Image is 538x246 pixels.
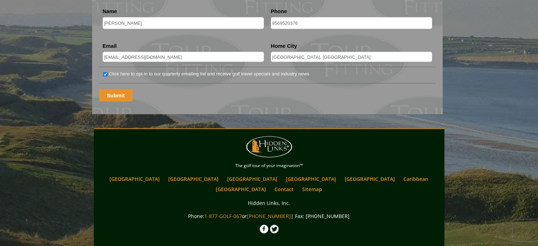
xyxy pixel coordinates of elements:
img: Twitter [270,225,279,234]
label: Email [103,42,117,50]
a: Contact [271,184,298,194]
label: Phone [271,8,287,15]
a: [PHONE_NUMBER] [247,213,291,219]
img: Facebook [260,225,268,234]
p: The golf tour of your imagination™ [96,162,443,170]
a: Sitemap [299,184,326,194]
a: [GEOGRAPHIC_DATA] [341,174,399,184]
a: [GEOGRAPHIC_DATA] [283,174,340,184]
label: Name [103,8,117,15]
a: [GEOGRAPHIC_DATA] [165,174,222,184]
label: Click here to opt-in to our quarterly emailing list and receive golf travel specials and industry... [109,70,309,78]
p: Hidden Links, Inc. [96,199,443,207]
label: Home City [271,42,297,50]
input: Submit [99,89,133,102]
a: [GEOGRAPHIC_DATA] [106,174,164,184]
a: [GEOGRAPHIC_DATA] [224,174,281,184]
a: 1-877-GOLF-067 [205,213,242,219]
a: Caribbean [400,174,432,184]
p: Phone: or | Fax: [PHONE_NUMBER] [96,212,443,221]
a: [GEOGRAPHIC_DATA] [213,184,270,194]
